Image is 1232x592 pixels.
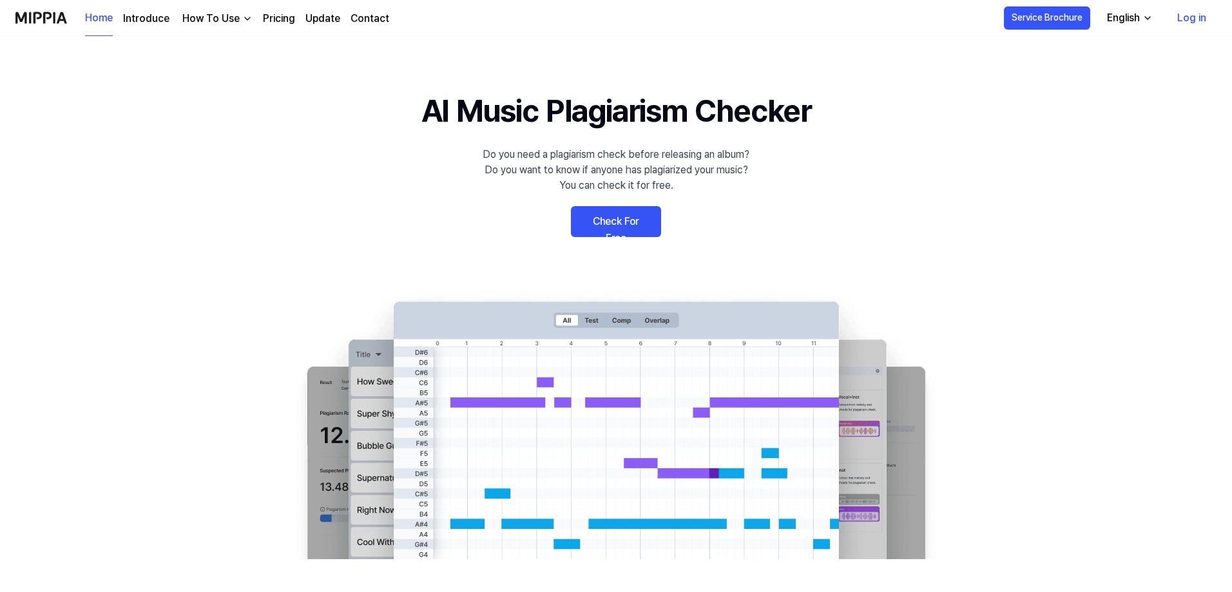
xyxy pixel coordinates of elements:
[263,11,295,26] a: Pricing
[571,206,661,237] a: Check For Free
[242,14,253,24] img: down
[483,147,749,193] div: Do you need a plagiarism check before releasing an album? Do you want to know if anyone has plagi...
[1004,6,1090,30] button: Service Brochure
[351,11,389,26] a: Contact
[281,289,951,559] img: main Image
[180,11,242,26] div: How To Use
[123,11,169,26] a: Introduce
[305,11,340,26] a: Update
[85,1,113,36] a: Home
[1104,10,1142,26] div: English
[180,11,253,26] button: How To Use
[1097,5,1160,31] button: English
[421,88,811,134] h1: AI Music Plagiarism Checker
